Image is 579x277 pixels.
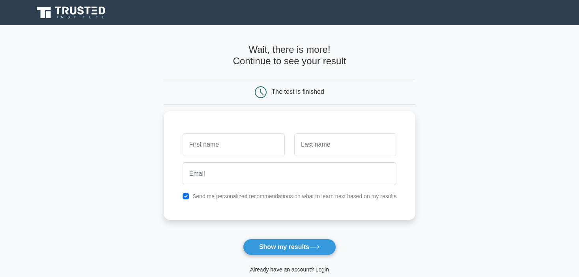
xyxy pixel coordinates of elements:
a: Already have an account? Login [250,266,329,273]
input: Last name [294,133,396,156]
label: Send me personalized recommendations on what to learn next based on my results [192,193,397,199]
input: Email [183,162,397,185]
div: The test is finished [272,88,324,95]
button: Show my results [243,239,336,255]
h4: Wait, there is more! Continue to see your result [164,44,416,67]
input: First name [183,133,285,156]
